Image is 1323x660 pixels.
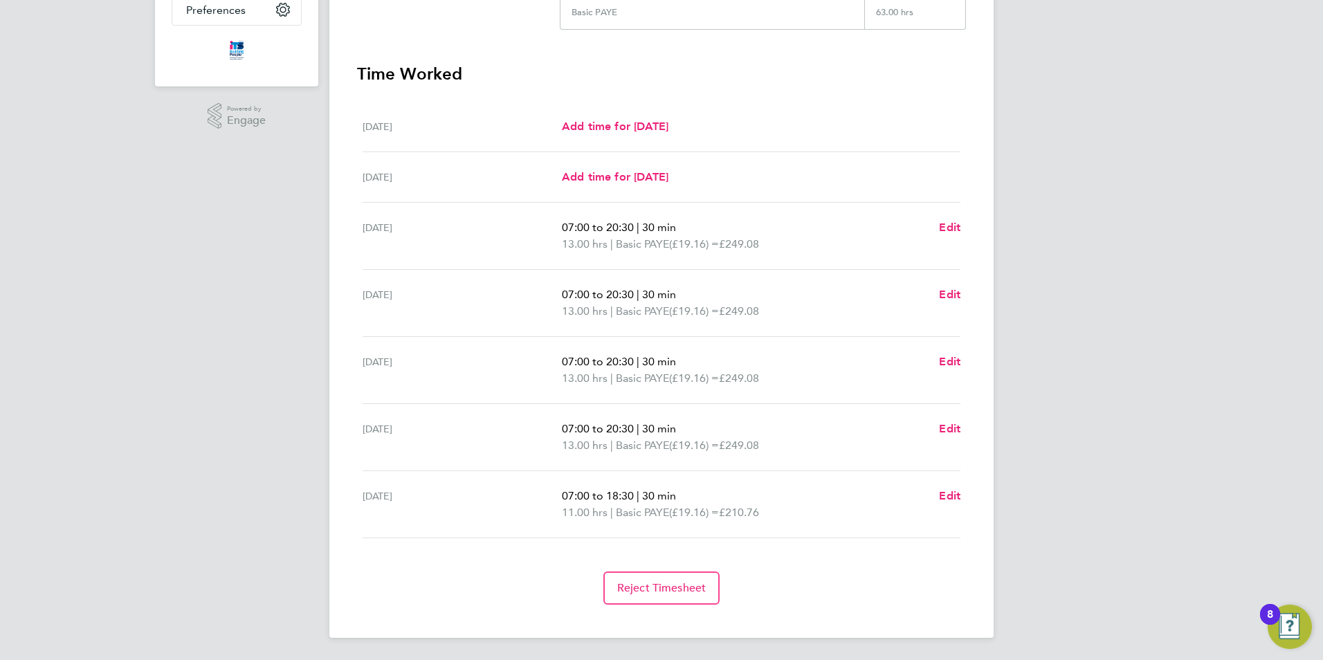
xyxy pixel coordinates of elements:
[227,39,246,62] img: itsconstruction-logo-retina.png
[616,437,669,454] span: Basic PAYE
[610,372,613,385] span: |
[642,489,676,502] span: 30 min
[864,7,965,29] div: 63.00 hrs
[562,506,608,519] span: 11.00 hrs
[719,506,759,519] span: £210.76
[603,571,720,605] button: Reject Timesheet
[637,489,639,502] span: |
[939,422,960,435] span: Edit
[669,237,719,250] span: (£19.16) =
[610,237,613,250] span: |
[1268,605,1312,649] button: Open Resource Center, 8 new notifications
[939,219,960,236] a: Edit
[719,304,759,318] span: £249.08
[562,169,668,185] a: Add time for [DATE]
[642,355,676,368] span: 30 min
[719,237,759,250] span: £249.08
[642,221,676,234] span: 30 min
[1267,614,1273,632] div: 8
[616,370,669,387] span: Basic PAYE
[562,120,668,133] span: Add time for [DATE]
[610,304,613,318] span: |
[610,506,613,519] span: |
[669,506,719,519] span: (£19.16) =
[719,439,759,452] span: £249.08
[617,581,706,595] span: Reject Timesheet
[562,221,634,234] span: 07:00 to 20:30
[939,288,960,301] span: Edit
[642,422,676,435] span: 30 min
[363,354,562,387] div: [DATE]
[363,488,562,521] div: [DATE]
[562,439,608,452] span: 13.00 hrs
[208,103,266,129] a: Powered byEngage
[363,118,562,135] div: [DATE]
[642,288,676,301] span: 30 min
[616,236,669,253] span: Basic PAYE
[363,286,562,320] div: [DATE]
[363,219,562,253] div: [DATE]
[562,237,608,250] span: 13.00 hrs
[939,221,960,234] span: Edit
[562,118,668,135] a: Add time for [DATE]
[637,221,639,234] span: |
[562,355,634,368] span: 07:00 to 20:30
[637,422,639,435] span: |
[669,439,719,452] span: (£19.16) =
[616,303,669,320] span: Basic PAYE
[669,372,719,385] span: (£19.16) =
[562,304,608,318] span: 13.00 hrs
[939,421,960,437] a: Edit
[637,355,639,368] span: |
[562,170,668,183] span: Add time for [DATE]
[572,7,617,18] div: Basic PAYE
[186,3,246,17] span: Preferences
[562,288,634,301] span: 07:00 to 20:30
[616,504,669,521] span: Basic PAYE
[562,422,634,435] span: 07:00 to 20:30
[719,372,759,385] span: £249.08
[363,421,562,454] div: [DATE]
[637,288,639,301] span: |
[939,286,960,303] a: Edit
[939,354,960,370] a: Edit
[669,304,719,318] span: (£19.16) =
[357,63,966,85] h3: Time Worked
[227,115,266,127] span: Engage
[363,169,562,185] div: [DATE]
[939,489,960,502] span: Edit
[939,488,960,504] a: Edit
[562,372,608,385] span: 13.00 hrs
[610,439,613,452] span: |
[172,39,302,62] a: Go to home page
[939,355,960,368] span: Edit
[562,489,634,502] span: 07:00 to 18:30
[227,103,266,115] span: Powered by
